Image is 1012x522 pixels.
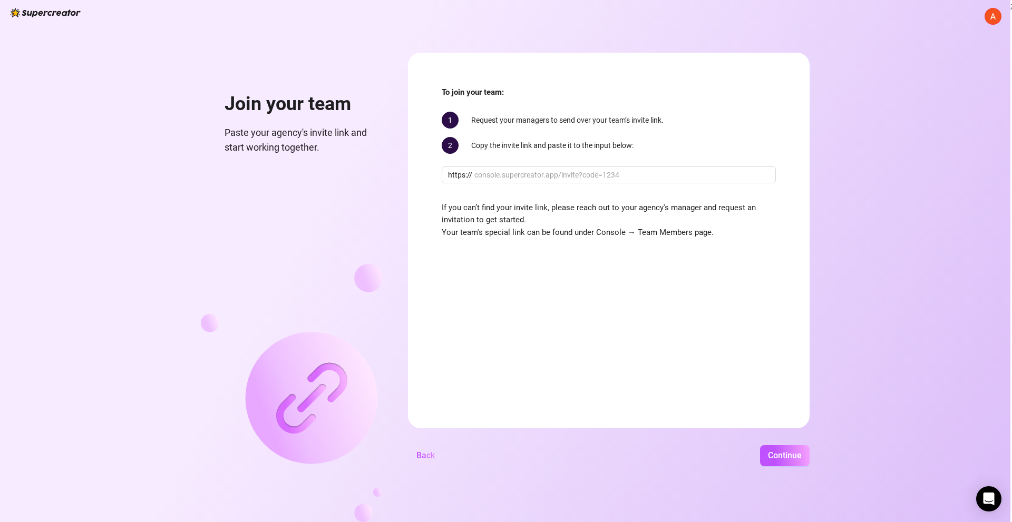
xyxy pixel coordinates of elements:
[760,445,810,466] button: Continue
[768,450,802,460] span: Continue
[442,112,776,129] div: Request your managers to send over your team’s invite link.
[442,202,776,239] span: If you can’t find your invite link, please reach out to your agency's manager and request an invi...
[985,8,1001,24] img: ACg8ocLVwx4f6BSArBLGMbcQ3xpRiXYK0UzmqCpBklh5Hu6odRPlVw=s96-c
[448,169,472,181] span: https://
[442,137,776,154] div: Copy the invite link and paste it to the input below:
[442,137,459,154] span: 2
[416,450,435,460] span: Back
[474,169,770,181] input: console.supercreator.app/invite?code=1234
[442,87,504,97] strong: To join your team:
[442,112,459,129] span: 1
[225,125,383,155] span: Paste your agency's invite link and start working together.
[976,486,1001,511] div: Open Intercom Messenger
[11,8,81,17] img: logo
[408,445,443,466] button: Back
[225,93,383,116] h1: Join your team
